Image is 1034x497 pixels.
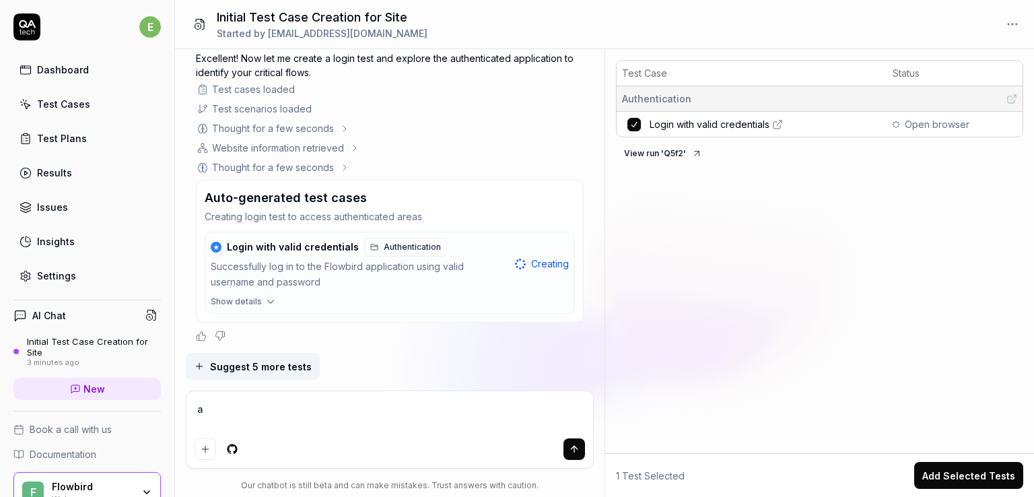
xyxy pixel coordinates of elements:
[37,200,68,214] div: Issues
[37,63,89,77] div: Dashboard
[196,51,584,79] p: Excellent! Now let me create a login test and explore the authenticated application to identify y...
[650,117,885,131] a: Login with valid credentials
[13,125,161,152] a: Test Plans
[30,447,96,461] span: Documentation
[13,160,161,186] a: Results
[13,91,161,117] a: Test Cases
[616,469,685,483] span: 1 Test Selected
[217,8,427,26] h1: Initial Test Case Creation for Site
[212,141,344,155] div: Website information retrieved
[13,263,161,289] a: Settings
[205,296,574,313] button: Show details
[212,102,312,116] div: Test scenarios loaded
[32,308,66,323] h4: AI Chat
[13,194,161,220] a: Issues
[139,13,161,40] button: e
[211,296,262,308] span: Show details
[364,238,447,257] a: Authentication
[13,57,161,83] a: Dashboard
[37,234,75,249] div: Insights
[13,336,161,367] a: Initial Test Case Creation for Site3 minutes ago
[13,447,161,461] a: Documentation
[622,92,691,106] span: Authentication
[227,241,359,253] span: Login with valid credentials
[217,26,427,40] div: Started by
[211,259,510,290] div: Successfully log in to the Flowbird application using valid username and password
[13,422,161,436] a: Book a call with us
[617,61,887,86] th: Test Case
[195,438,216,460] button: Add attachment
[205,232,574,296] button: ★Login with valid credentialsAuthenticationSuccessfully log in to the Flowbird application using ...
[887,61,1023,86] th: Status
[212,121,334,135] div: Thought for a few seconds
[211,242,221,253] div: ★
[531,257,569,271] span: Creating
[13,228,161,255] a: Insights
[37,97,90,111] div: Test Cases
[205,189,367,207] h3: Auto-generated test cases
[616,143,710,164] button: View run 'Q5f2'
[210,360,312,374] span: Suggest 5 more tests
[268,28,427,39] span: [EMAIL_ADDRESS][DOMAIN_NAME]
[186,353,320,380] button: Suggest 5 more tests
[27,358,161,368] div: 3 minutes ago
[37,131,87,145] div: Test Plans
[37,166,72,180] div: Results
[215,331,226,341] button: Negative feedback
[905,117,969,131] span: Open browser
[650,117,769,131] span: Login with valid credentials
[186,479,594,492] div: Our chatbot is still beta and can make mistakes. Trust answers with caution.
[37,269,76,283] div: Settings
[83,382,105,396] span: New
[384,241,441,253] span: Authentication
[195,399,585,433] textarea: a
[616,145,710,159] a: View run 'Q5f2'
[212,160,334,174] div: Thought for a few seconds
[196,331,207,341] button: Positive feedback
[914,462,1023,489] button: Add Selected Tests
[30,422,112,436] span: Book a call with us
[139,16,161,38] span: e
[13,378,161,400] a: New
[212,82,295,96] div: Test cases loaded
[52,481,133,493] div: Flowbird
[27,336,161,358] div: Initial Test Case Creation for Site
[205,209,575,224] p: Creating login test to access authenticated areas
